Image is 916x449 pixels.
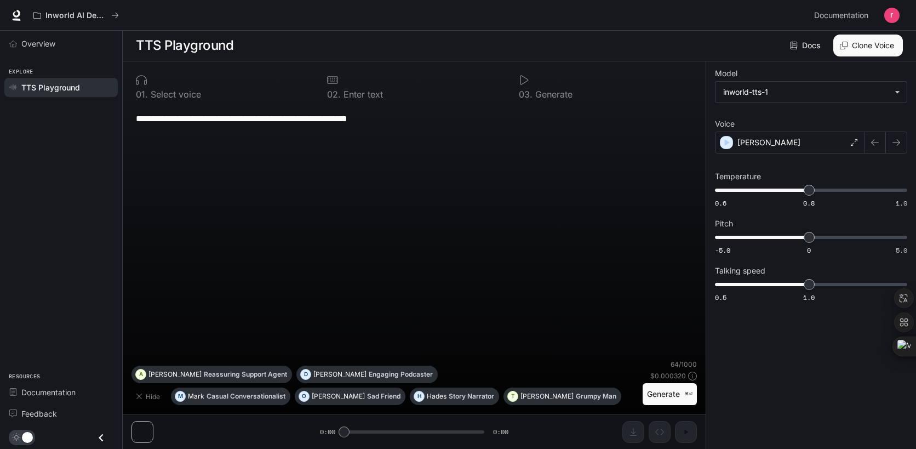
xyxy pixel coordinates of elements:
[884,8,900,23] img: User avatar
[136,35,233,56] h1: TTS Playground
[715,173,761,180] p: Temperature
[28,4,124,26] button: All workspaces
[45,11,107,20] p: Inworld AI Demos
[671,360,697,369] p: 64 / 1000
[175,388,185,405] div: M
[367,393,400,400] p: Sad Friend
[723,87,889,98] div: inworld-tts-1
[131,366,292,383] button: A[PERSON_NAME]Reassuring Support Agent
[814,9,868,22] span: Documentation
[803,293,815,302] span: 1.0
[715,267,765,275] p: Talking speed
[896,198,907,208] span: 1.0
[503,388,621,405] button: T[PERSON_NAME]Grumpy Man
[643,383,697,406] button: Generate⌘⏎
[4,34,118,53] a: Overview
[788,35,825,56] a: Docs
[21,82,80,93] span: TTS Playground
[131,388,167,405] button: Hide
[896,246,907,255] span: 5.0
[427,393,446,400] p: Hades
[327,90,341,99] p: 0 2 .
[4,404,118,423] a: Feedback
[296,366,438,383] button: D[PERSON_NAME]Engaging Podcaster
[148,90,201,99] p: Select voice
[188,393,204,400] p: Mark
[715,82,907,103] div: inworld-tts-1
[295,388,405,405] button: O[PERSON_NAME]Sad Friend
[684,391,692,397] p: ⌘⏎
[21,38,55,49] span: Overview
[21,408,57,419] span: Feedback
[22,431,33,443] span: Dark mode toggle
[207,393,285,400] p: Casual Conversationalist
[301,366,311,383] div: D
[341,90,383,99] p: Enter text
[715,293,726,302] span: 0.5
[715,120,735,128] p: Voice
[533,90,572,99] p: Generate
[312,393,365,400] p: [PERSON_NAME]
[4,383,118,402] a: Documentation
[204,371,287,378] p: Reassuring Support Agent
[715,246,730,255] span: -5.0
[171,388,290,405] button: MMarkCasual Conversationalist
[136,366,146,383] div: A
[715,198,726,208] span: 0.6
[881,4,903,26] button: User avatar
[650,371,686,380] p: $ 0.000320
[313,371,367,378] p: [PERSON_NAME]
[4,78,118,97] a: TTS Playground
[136,90,148,99] p: 0 1 .
[807,246,811,255] span: 0
[803,198,815,208] span: 0.8
[148,371,202,378] p: [PERSON_NAME]
[299,388,309,405] div: O
[369,371,433,378] p: Engaging Podcaster
[520,393,574,400] p: [PERSON_NAME]
[576,393,616,400] p: Grumpy Man
[833,35,903,56] button: Clone Voice
[414,388,424,405] div: H
[810,4,877,26] a: Documentation
[21,387,76,398] span: Documentation
[715,220,733,228] p: Pitch
[89,427,113,449] button: Close drawer
[449,393,494,400] p: Story Narrator
[519,90,533,99] p: 0 3 .
[715,70,737,77] p: Model
[410,388,499,405] button: HHadesStory Narrator
[508,388,518,405] div: T
[737,137,800,148] p: [PERSON_NAME]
